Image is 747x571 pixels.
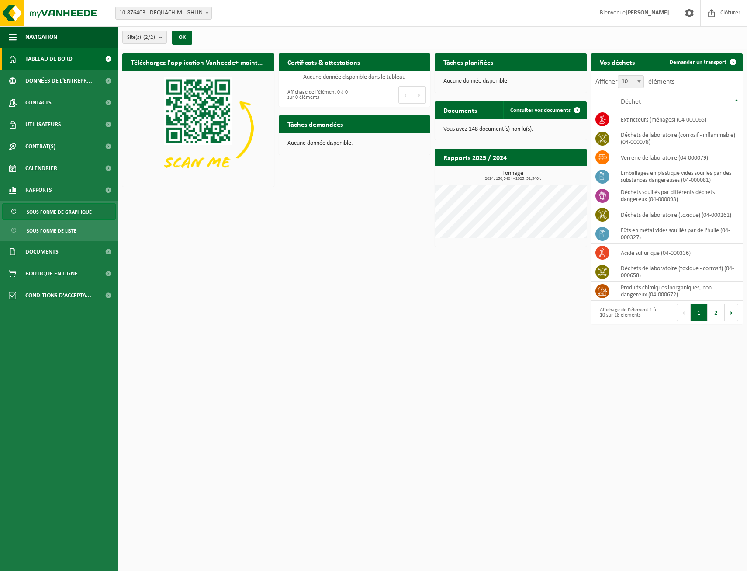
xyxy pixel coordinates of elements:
[283,85,350,104] div: Affichage de l'élément 0 à 0 sur 0 éléments
[708,304,725,321] button: 2
[172,31,192,45] button: OK
[663,53,742,71] a: Demander un transport
[25,70,92,92] span: Données de l'entrepr...
[614,129,743,148] td: déchets de laboratoire (corrosif - inflammable) (04-000078)
[279,115,352,132] h2: Tâches demandées
[398,86,412,104] button: Previous
[435,53,502,70] h2: Tâches planifiées
[25,92,52,114] span: Contacts
[614,244,743,262] td: acide sulfurique (04-000336)
[122,31,167,44] button: Site(s)(2/2)
[25,263,78,285] span: Boutique en ligne
[127,31,155,44] span: Site(s)
[614,262,743,282] td: déchets de laboratoire (toxique - corrosif) (04-000658)
[25,136,55,157] span: Contrat(s)
[115,7,212,20] span: 10-876403 - DEQUACHIM - GHLIN
[25,114,61,136] span: Utilisateurs
[595,303,663,322] div: Affichage de l'élément 1 à 10 sur 18 éléments
[618,75,644,88] span: 10
[412,86,426,104] button: Next
[27,223,76,239] span: Sous forme de liste
[626,10,669,16] strong: [PERSON_NAME]
[510,108,571,113] span: Consulter vos documents
[143,35,155,40] count: (2/2)
[691,304,708,321] button: 1
[614,148,743,167] td: verrerie de laboratoire (04-000079)
[25,179,52,201] span: Rapports
[670,59,726,65] span: Demander un transport
[614,110,743,129] td: extincteurs (ménages) (04-000065)
[511,166,586,183] a: Consulter les rapports
[439,171,587,181] h3: Tonnage
[279,71,431,83] td: Aucune donnée disponible dans le tableau
[435,149,515,166] h2: Rapports 2025 / 2024
[25,26,57,48] span: Navigation
[25,157,57,179] span: Calendrier
[614,186,743,205] td: déchets souillés par différents déchets dangereux (04-000093)
[25,285,91,306] span: Conditions d'accepta...
[677,304,691,321] button: Previous
[435,101,486,118] h2: Documents
[116,7,211,19] span: 10-876403 - DEQUACHIM - GHLIN
[2,222,116,239] a: Sous forme de liste
[614,282,743,301] td: produits chimiques inorganiques, non dangereux (04-000672)
[443,126,578,132] p: Vous avez 148 document(s) non lu(s).
[618,76,643,88] span: 10
[122,71,274,185] img: Download de VHEPlus App
[25,48,73,70] span: Tableau de bord
[287,140,422,146] p: Aucune donnée disponible.
[621,98,641,105] span: Déchet
[591,53,643,70] h2: Vos déchets
[439,177,587,181] span: 2024: 150,540 t - 2025: 51,540 t
[2,203,116,220] a: Sous forme de graphique
[443,78,578,84] p: Aucune donnée disponible.
[25,241,59,263] span: Documents
[725,304,738,321] button: Next
[614,224,743,244] td: fûts en métal vides souillés par de l'huile (04-000327)
[27,204,92,220] span: Sous forme de graphique
[503,101,586,119] a: Consulter vos documents
[614,167,743,186] td: emballages en plastique vides souillés par des substances dangereuses (04-000081)
[122,53,274,70] h2: Téléchargez l'application Vanheede+ maintenant!
[279,53,369,70] h2: Certificats & attestations
[614,205,743,224] td: déchets de laboratoire (toxique) (04-000261)
[595,78,674,85] label: Afficher éléments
